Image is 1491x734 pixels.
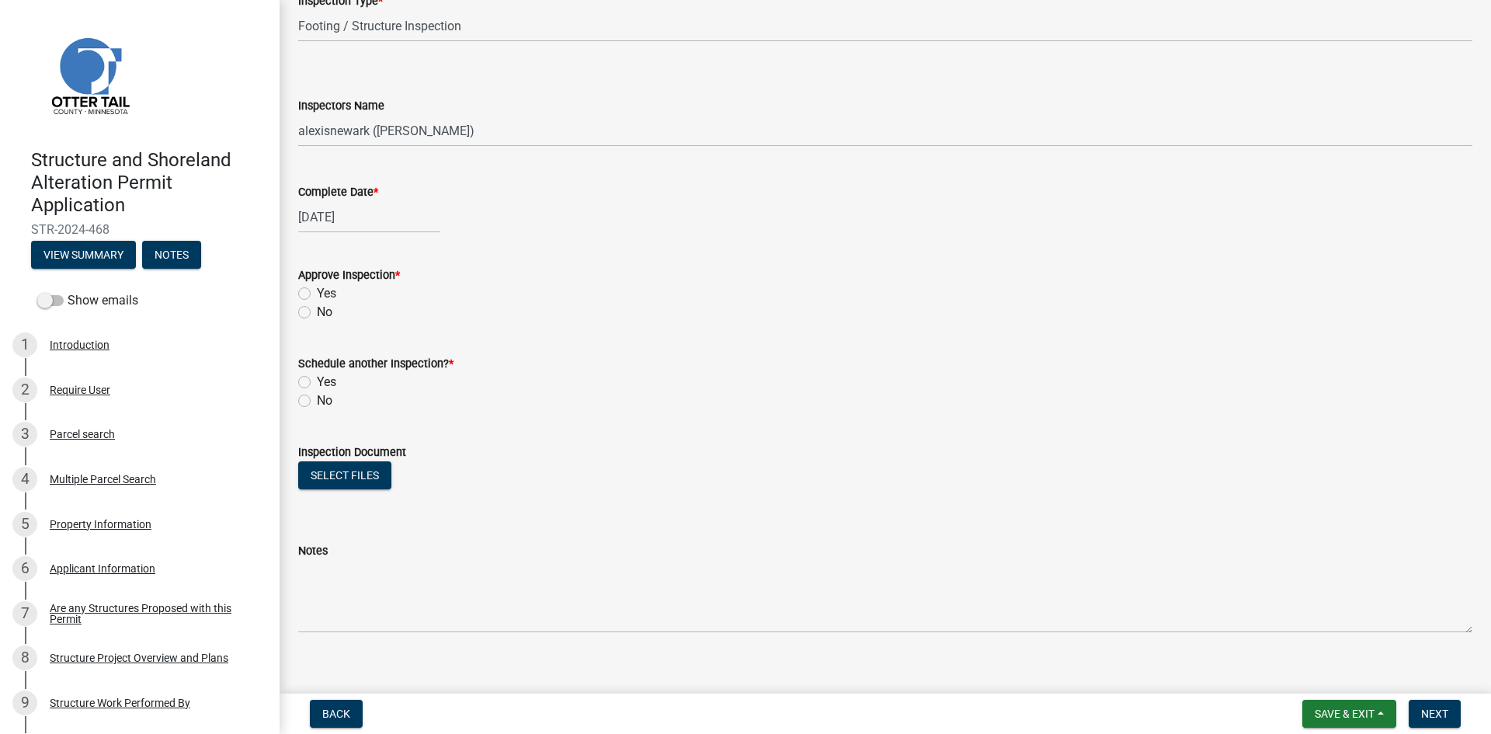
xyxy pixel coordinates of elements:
div: Multiple Parcel Search [50,474,156,485]
div: Structure Project Overview and Plans [50,652,228,663]
div: 6 [12,556,37,581]
button: Select files [298,461,391,489]
div: Parcel search [50,429,115,440]
span: Next [1421,708,1448,720]
img: Otter Tail County, Minnesota [31,16,148,133]
button: Back [310,700,363,728]
label: Complete Date [298,187,378,198]
button: Next [1409,700,1461,728]
label: Inspectors Name [298,101,384,112]
div: Applicant Information [50,563,155,574]
label: Approve Inspection [298,270,400,281]
div: 7 [12,601,37,626]
div: 3 [12,422,37,447]
div: Require User [50,384,110,395]
span: Save & Exit [1315,708,1375,720]
div: Property Information [50,519,151,530]
h4: Structure and Shoreland Alteration Permit Application [31,149,267,216]
div: 9 [12,691,37,715]
wm-modal-confirm: Summary [31,250,136,263]
div: 4 [12,467,37,492]
div: Are any Structures Proposed with this Permit [50,603,255,624]
label: Show emails [37,291,138,310]
button: Save & Exit [1302,700,1396,728]
div: 1 [12,332,37,357]
input: mm/dd/yyyy [298,201,440,233]
label: Yes [317,373,336,391]
label: Inspection Document [298,447,406,458]
span: Back [322,708,350,720]
span: STR-2024-468 [31,222,248,237]
div: Introduction [50,339,109,350]
button: Notes [142,241,201,269]
label: Yes [317,284,336,303]
label: No [317,391,332,410]
label: Schedule another Inspection? [298,359,454,370]
div: 2 [12,377,37,402]
wm-modal-confirm: Notes [142,250,201,263]
label: Notes [298,546,328,557]
div: 5 [12,512,37,537]
div: Structure Work Performed By [50,697,190,708]
button: View Summary [31,241,136,269]
div: 8 [12,645,37,670]
label: No [317,303,332,322]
